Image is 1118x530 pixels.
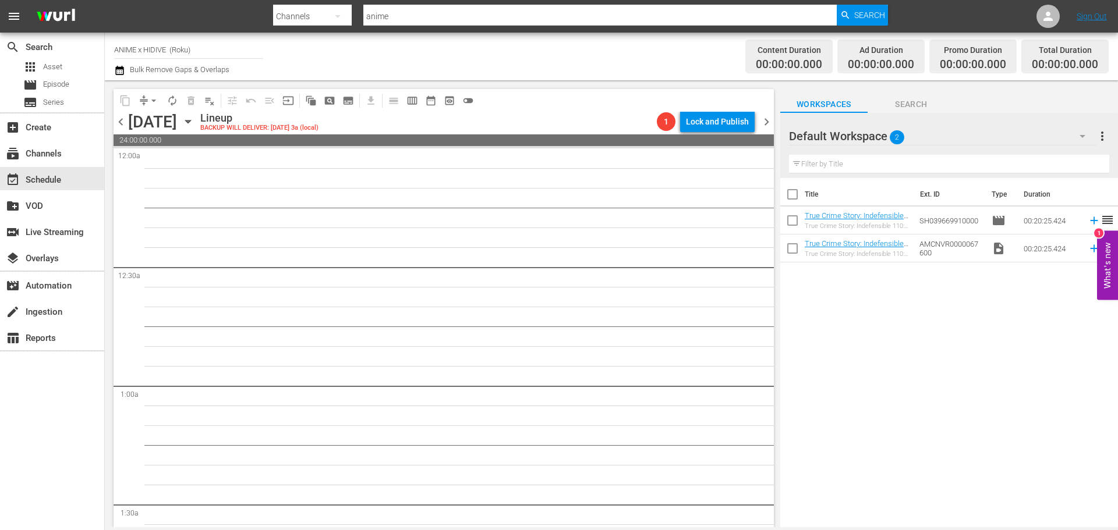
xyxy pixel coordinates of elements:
span: autorenew_outlined [167,95,178,106]
button: Open Feedback Widget [1097,230,1118,300]
span: Live Streaming [6,225,20,239]
th: Duration [1017,178,1087,211]
span: 1 [657,117,675,126]
span: menu [7,9,21,23]
span: 00:00:00.000 [940,58,1006,72]
span: 2 [890,125,904,150]
span: Month Calendar View [422,91,440,110]
span: preview_outlined [444,95,455,106]
div: Content Duration [756,42,822,58]
span: Search [868,97,955,112]
a: Sign Out [1077,12,1107,21]
span: Video [992,241,1006,255]
td: 00:20:25.424 [1019,207,1083,234]
div: Total Duration [1032,42,1098,58]
span: compress [138,95,150,106]
span: Remove Gaps & Overlaps [135,91,163,110]
span: Series [23,95,37,109]
span: Loop Content [163,91,182,110]
span: Search [6,40,20,54]
span: toggle_off [462,95,474,106]
span: playlist_remove_outlined [204,95,215,106]
span: Create [6,120,20,134]
span: Overlays [6,251,20,265]
td: 00:20:25.424 [1019,234,1083,262]
span: VOD [6,199,20,213]
span: 24 hours Lineup View is OFF [459,91,477,110]
span: Week Calendar View [403,91,422,110]
span: Day Calendar View [380,89,403,112]
span: calendar_view_week_outlined [406,95,418,106]
button: Search [837,5,888,26]
span: Create Series Block [339,91,358,110]
span: Update Metadata from Key Asset [279,91,298,110]
div: True Crime Story: Indefensible 110: El elefante en el útero [805,222,910,230]
span: chevron_right [759,115,774,129]
span: more_vert [1095,129,1109,143]
td: SH039669910000 [915,207,987,234]
th: Title [805,178,914,211]
span: Schedule [6,173,20,187]
span: Reports [6,331,20,345]
span: reorder [1101,213,1115,227]
span: Bulk Remove Gaps & Overlaps [128,65,229,74]
span: Create Search Block [320,91,339,110]
span: chevron_left [114,115,128,129]
span: Ingestion [6,305,20,319]
span: 00:00:00.000 [848,58,914,72]
span: Revert to Primary Episode [242,91,260,110]
span: date_range_outlined [425,95,437,106]
div: 1 [1094,228,1103,237]
span: Download as CSV [358,89,380,112]
div: Default Workspace [789,120,1096,152]
img: ans4CAIJ8jUAAAAAAAAAAAAAAAAAAAAAAAAgQb4GAAAAAAAAAAAAAAAAAAAAAAAAJMjXAAAAAAAAAAAAAAAAAAAAAAAAgAT5G... [28,3,84,30]
td: AMCNVR0000067600 [915,234,987,262]
span: Refresh All Search Blocks [298,89,320,112]
span: pageview_outlined [324,95,335,106]
a: True Crime Story: Indefensible 110: El elefante en el útero [805,239,908,257]
span: Asset [23,60,37,74]
span: Automation [6,279,20,293]
span: auto_awesome_motion_outlined [305,95,317,106]
span: View Backup [440,91,459,110]
span: Copy Lineup [116,91,135,110]
span: arrow_drop_down [148,95,160,106]
div: True Crime Story: Indefensible 110: El elefante en el útero [805,250,910,258]
div: Lineup [200,112,319,125]
th: Type [985,178,1017,211]
span: Select an event to delete [182,91,200,110]
span: 00:00:00.000 [1032,58,1098,72]
svg: Add to Schedule [1088,214,1101,227]
div: Promo Duration [940,42,1006,58]
span: Channels [6,147,20,161]
span: Episode [992,214,1006,227]
span: Fill episodes with ad slates [260,91,279,110]
svg: Add to Schedule [1088,242,1101,255]
a: True Crime Story: Indefensible 110: El elefante en el útero [805,211,908,229]
div: [DATE] [128,112,177,131]
button: Lock and Publish [680,111,755,132]
span: Episode [23,78,37,92]
span: Asset [43,61,62,73]
span: 24:00:00.000 [114,134,774,146]
span: Clear Lineup [200,91,219,110]
span: Series [43,97,64,108]
div: BACKUP WILL DELIVER: [DATE] 3a (local) [200,125,319,132]
button: more_vert [1095,122,1109,150]
div: Ad Duration [848,42,914,58]
div: Lock and Publish [686,111,749,132]
span: Search [854,5,885,26]
span: Episode [43,79,69,90]
span: Workspaces [780,97,868,112]
span: input [282,95,294,106]
span: 00:00:00.000 [756,58,822,72]
span: subtitles_outlined [342,95,354,106]
span: Customize Events [219,89,242,112]
th: Ext. ID [913,178,984,211]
